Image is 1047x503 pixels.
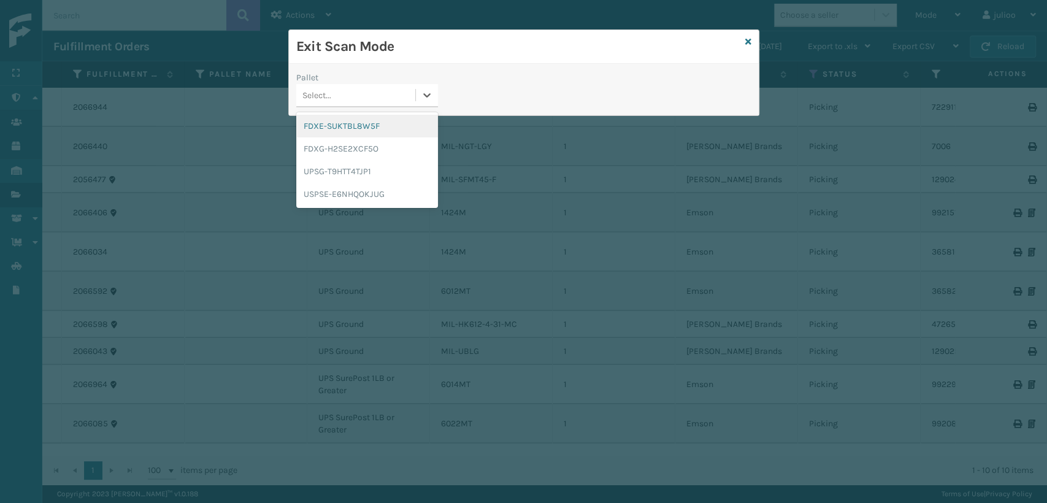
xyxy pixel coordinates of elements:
div: FDXE-SUKTBL8W5F [296,115,438,137]
div: UPSG-T9HTT4TJP1 [296,160,438,183]
h3: Exit Scan Mode [296,37,740,56]
div: FDXG-H2SE2XCF5O [296,137,438,160]
label: Pallet [296,71,318,84]
div: USPSE-E6NHQOKJUG [296,183,438,205]
div: Select... [302,89,331,102]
